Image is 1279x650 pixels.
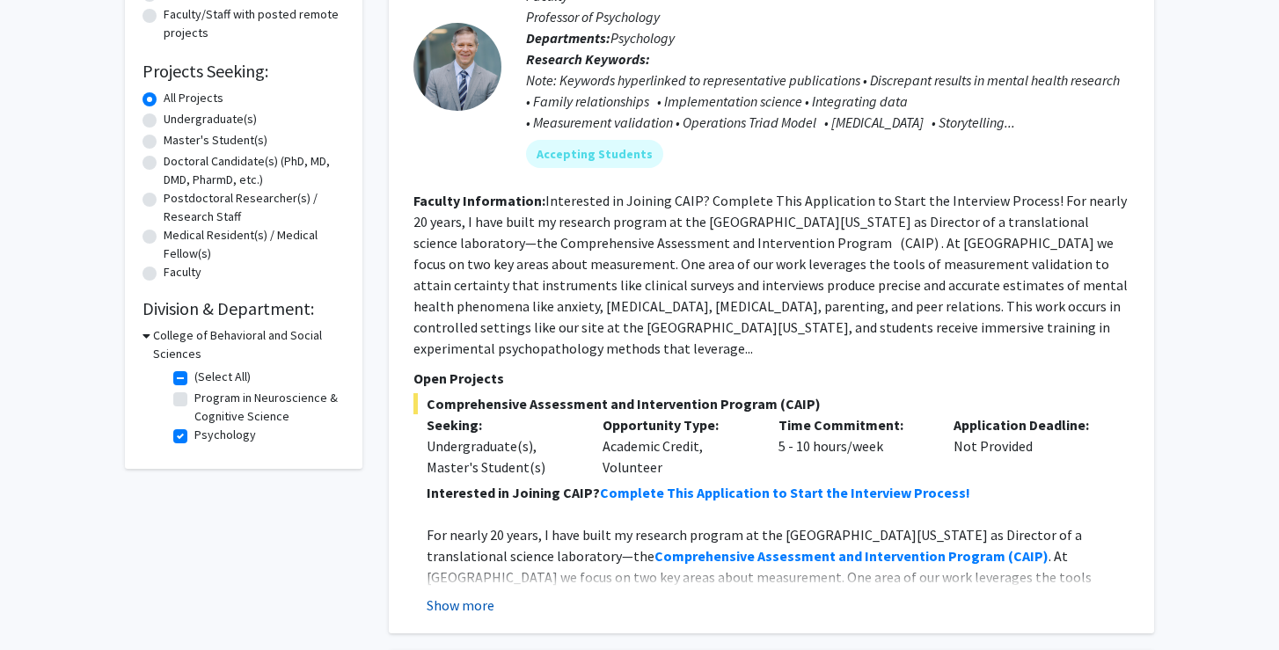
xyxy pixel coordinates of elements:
[589,414,765,478] div: Academic Credit, Volunteer
[654,547,1005,565] strong: Comprehensive Assessment and Intervention Program
[610,29,675,47] span: Psychology
[427,414,576,435] p: Seeking:
[164,5,345,42] label: Faculty/Staff with posted remote projects
[164,226,345,263] label: Medical Resident(s) / Medical Fellow(s)
[413,192,545,209] b: Faculty Information:
[413,368,1129,389] p: Open Projects
[413,192,1128,357] fg-read-more: Interested in Joining CAIP? Complete This Application to Start the Interview Process! For nearly ...
[164,152,345,189] label: Doctoral Candidate(s) (PhD, MD, DMD, PharmD, etc.)
[413,393,1129,414] span: Comprehensive Assessment and Intervention Program (CAIP)
[164,131,267,150] label: Master's Student(s)
[427,595,494,616] button: Show more
[194,426,256,444] label: Psychology
[526,69,1129,133] div: Note: Keywords hyperlinked to representative publications • Discrepant results in mental health r...
[526,29,610,47] b: Departments:
[940,414,1116,478] div: Not Provided
[600,484,970,501] a: Complete This Application to Start the Interview Process!
[194,368,251,386] label: (Select All)
[765,414,941,478] div: 5 - 10 hours/week
[778,414,928,435] p: Time Commitment:
[164,189,345,226] label: Postdoctoral Researcher(s) / Research Staff
[1008,547,1049,565] strong: (CAIP)
[654,547,1049,565] a: Comprehensive Assessment and Intervention Program (CAIP)
[526,6,1129,27] p: Professor of Psychology
[153,326,345,363] h3: College of Behavioral and Social Sciences
[427,484,600,501] strong: Interested in Joining CAIP?
[143,61,345,82] h2: Projects Seeking:
[143,298,345,319] h2: Division & Department:
[164,89,223,107] label: All Projects
[603,414,752,435] p: Opportunity Type:
[427,435,576,478] div: Undergraduate(s), Master's Student(s)
[526,50,650,68] b: Research Keywords:
[526,140,663,168] mat-chip: Accepting Students
[13,571,75,637] iframe: Chat
[164,263,201,281] label: Faculty
[194,389,340,426] label: Program in Neuroscience & Cognitive Science
[954,414,1103,435] p: Application Deadline:
[164,110,257,128] label: Undergraduate(s)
